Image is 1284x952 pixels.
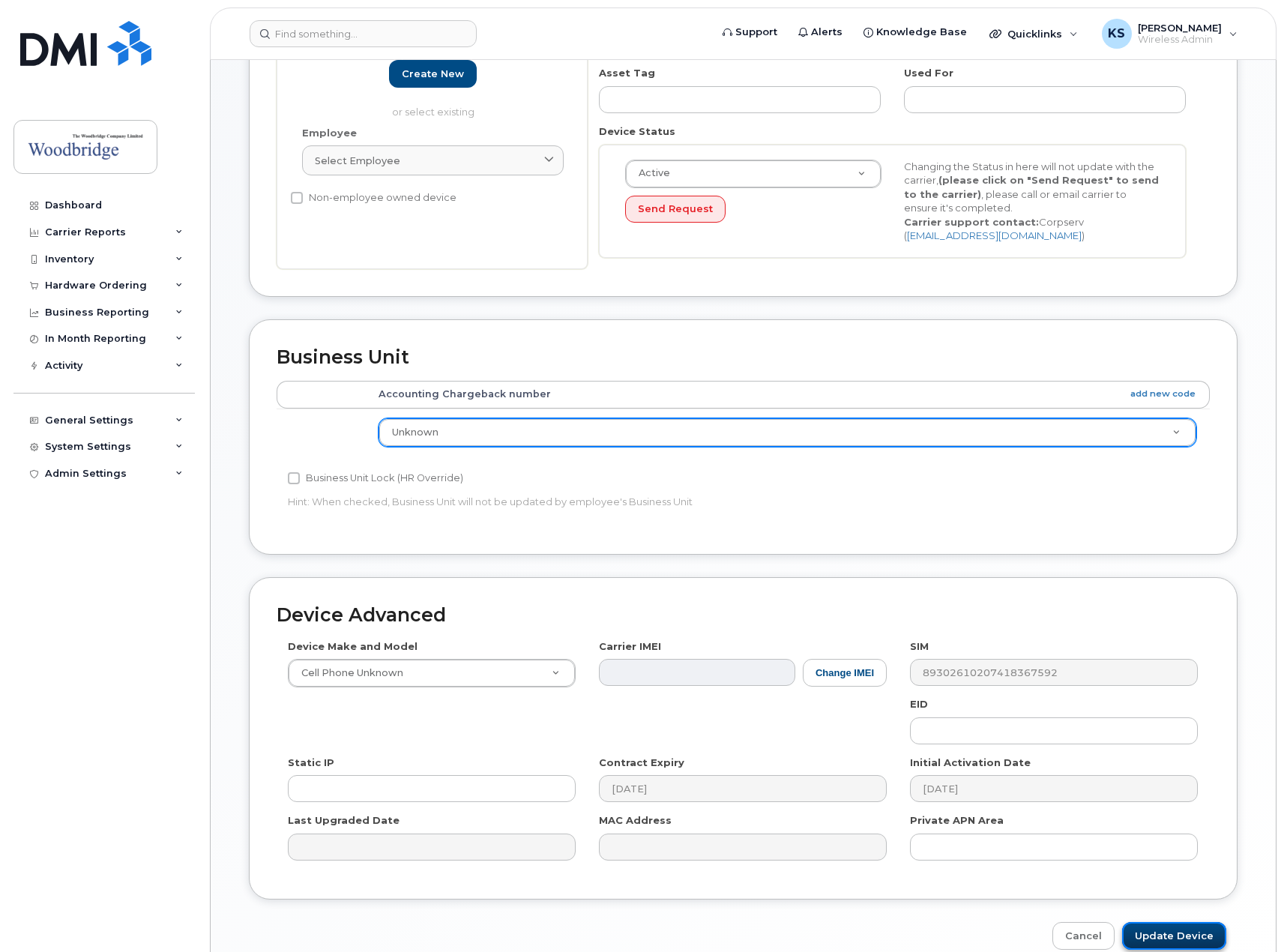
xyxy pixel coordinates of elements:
[735,25,777,40] span: Support
[630,166,670,180] span: Active
[1130,388,1196,400] a: add new code
[288,813,400,828] label: Last Upgraded Date
[979,19,1088,49] div: Quicklinks
[288,495,887,509] p: Hint: When checked, Business Unit will not be updated by employee's Business Unit
[315,154,400,168] span: Select employee
[910,813,1004,828] label: Private APN Area
[1138,34,1222,46] span: Wireless Admin
[389,60,477,88] a: Create new
[392,427,438,438] span: Unknown
[788,17,853,47] a: Alerts
[288,756,334,770] label: Static IP
[1007,28,1062,40] span: Quicklinks
[626,160,881,187] a: Active
[277,347,1210,368] h2: Business Unit
[904,66,953,80] label: Used For
[1108,25,1125,43] span: KS
[302,105,564,119] p: or select existing
[288,639,418,654] label: Device Make and Model
[853,17,977,47] a: Knowledge Base
[288,469,463,487] label: Business Unit Lock (HR Override)
[250,20,477,47] input: Find something...
[712,17,788,47] a: Support
[625,196,726,223] button: Send Request
[910,697,928,711] label: EID
[1091,19,1248,49] div: Keith Siu
[291,189,456,207] label: Non-employee owned device
[907,229,1082,241] a: [EMAIL_ADDRESS][DOMAIN_NAME]
[904,174,1159,200] strong: (please click on "Send Request" to send to the carrier)
[811,25,843,40] span: Alerts
[1138,22,1222,34] span: [PERSON_NAME]
[289,660,575,687] a: Cell Phone Unknown
[599,66,655,80] label: Asset Tag
[288,472,300,484] input: Business Unit Lock (HR Override)
[893,160,1172,243] div: Changing the Status in here will not update with the carrier, , please call or email carrier to e...
[302,145,564,175] a: Select employee
[1052,922,1115,950] a: Cancel
[599,813,672,828] label: MAC Address
[365,381,1210,408] th: Accounting Chargeback number
[599,639,661,654] label: Carrier IMEI
[302,126,357,140] label: Employee
[910,756,1031,770] label: Initial Activation Date
[291,192,303,204] input: Non-employee owned device
[277,605,1210,626] h2: Device Advanced
[910,639,929,654] label: SIM
[292,666,403,680] span: Cell Phone Unknown
[1122,922,1226,950] input: Update Device
[379,419,1196,446] a: Unknown
[904,216,1039,228] strong: Carrier support contact:
[876,25,967,40] span: Knowledge Base
[599,124,675,139] label: Device Status
[803,659,887,687] button: Change IMEI
[599,756,684,770] label: Contract Expiry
